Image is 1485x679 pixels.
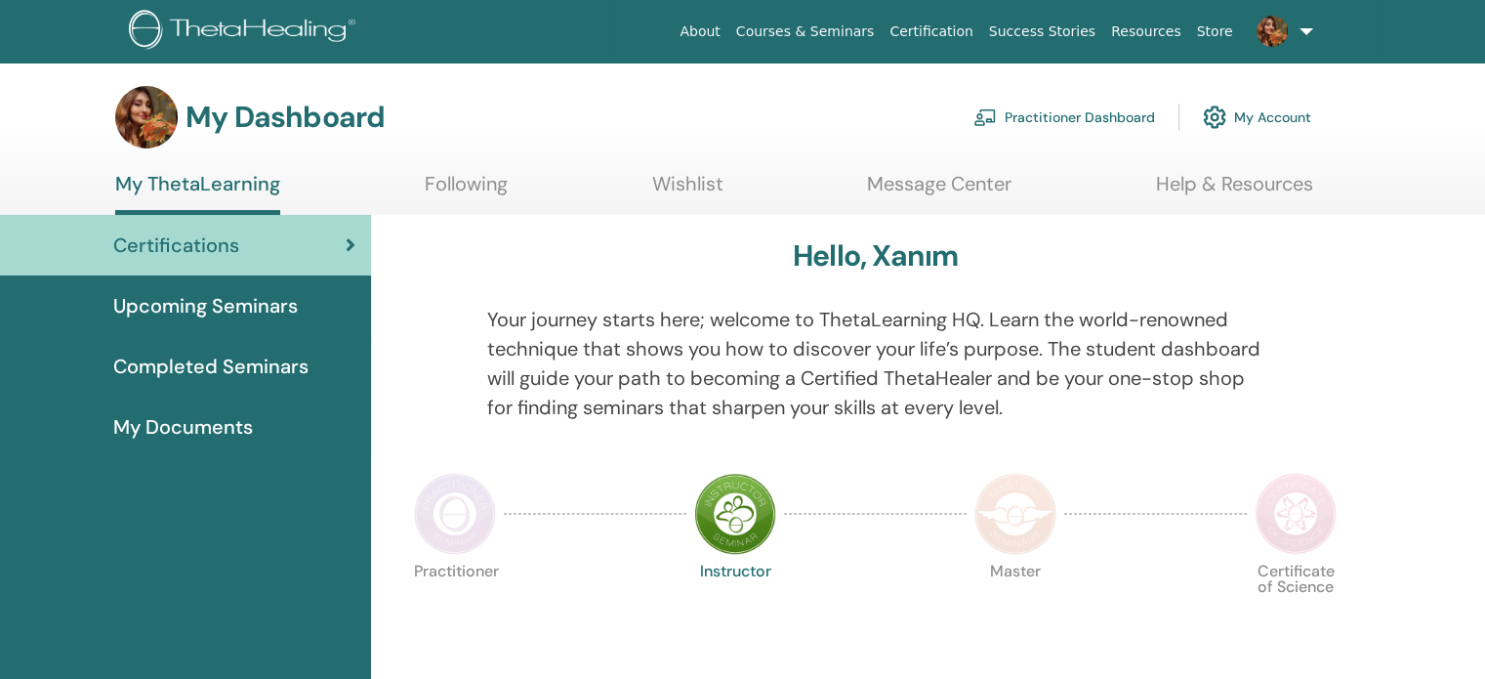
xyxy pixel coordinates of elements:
[1203,101,1226,134] img: cog.svg
[974,564,1056,646] p: Master
[793,238,958,274] h3: Hello, Xanım
[867,172,1011,210] a: Message Center
[728,14,883,50] a: Courses & Seminars
[115,86,178,149] img: default.jpg
[974,473,1056,555] img: Master
[113,412,253,442] span: My Documents
[652,172,723,210] a: Wishlist
[1255,564,1337,646] p: Certificate of Science
[694,564,776,646] p: Instructor
[186,100,385,135] h3: My Dashboard
[113,231,239,260] span: Certifications
[113,291,298,320] span: Upcoming Seminars
[115,172,280,215] a: My ThetaLearning
[1257,16,1288,47] img: default.jpg
[129,10,362,54] img: logo.png
[487,305,1264,422] p: Your journey starts here; welcome to ThetaLearning HQ. Learn the world-renowned technique that sh...
[1156,172,1313,210] a: Help & Resources
[973,108,997,126] img: chalkboard-teacher.svg
[882,14,980,50] a: Certification
[981,14,1103,50] a: Success Stories
[113,352,309,381] span: Completed Seminars
[973,96,1155,139] a: Practitioner Dashboard
[1103,14,1189,50] a: Resources
[1203,96,1311,139] a: My Account
[414,564,496,646] p: Practitioner
[672,14,727,50] a: About
[414,473,496,555] img: Practitioner
[694,473,776,555] img: Instructor
[425,172,508,210] a: Following
[1189,14,1241,50] a: Store
[1255,473,1337,555] img: Certificate of Science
